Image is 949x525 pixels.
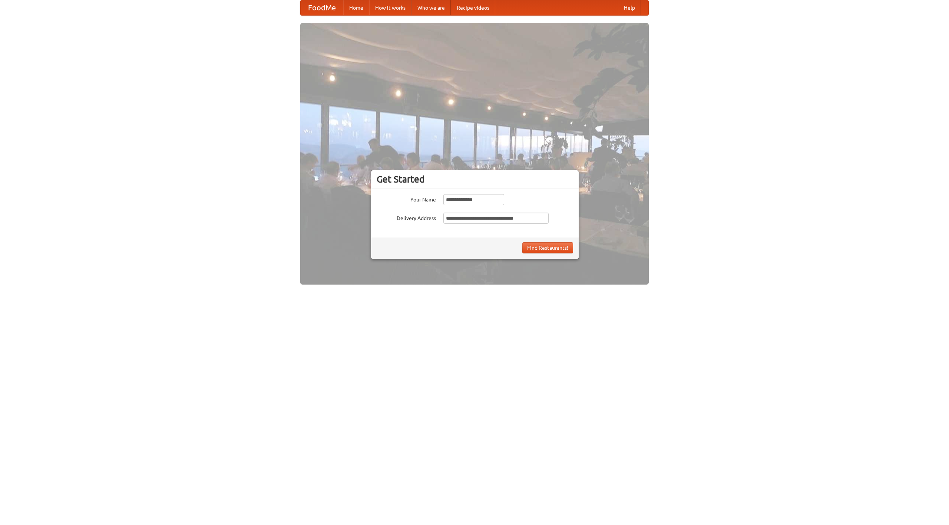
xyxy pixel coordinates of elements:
a: Who we are [411,0,451,15]
a: Home [343,0,369,15]
a: FoodMe [301,0,343,15]
a: Recipe videos [451,0,495,15]
a: How it works [369,0,411,15]
label: Your Name [377,194,436,203]
button: Find Restaurants! [522,242,573,253]
h3: Get Started [377,174,573,185]
label: Delivery Address [377,213,436,222]
a: Help [618,0,641,15]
